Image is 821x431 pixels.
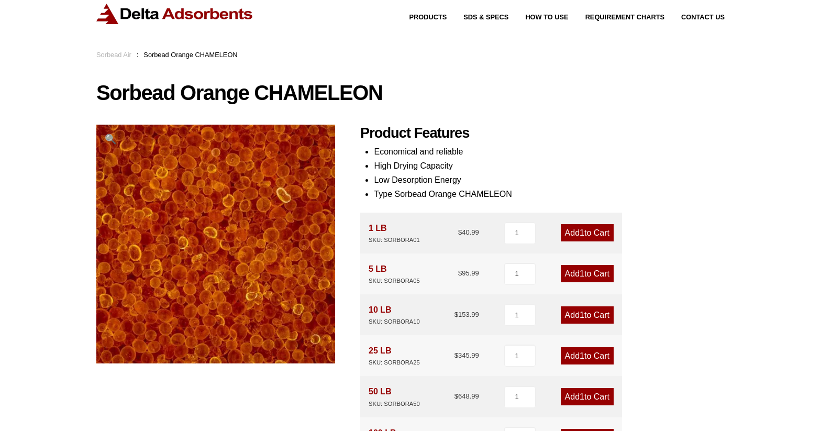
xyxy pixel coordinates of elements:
a: SDS & SPECS [447,14,508,21]
h1: Sorbead Orange CHAMELEON [96,82,725,104]
span: $ [454,392,458,400]
a: Contact Us [664,14,725,21]
span: 1 [580,269,584,278]
a: Add1to Cart [561,306,614,324]
a: Requirement Charts [569,14,664,21]
span: : [137,51,139,59]
div: 25 LB [369,344,420,368]
a: Products [393,14,447,21]
span: $ [454,311,458,318]
bdi: 95.99 [458,269,479,277]
span: $ [458,228,462,236]
bdi: 153.99 [454,311,479,318]
div: SKU: SORBORA50 [369,399,420,409]
span: 1 [580,351,584,360]
bdi: 40.99 [458,228,479,236]
li: Economical and reliable [374,145,725,159]
span: Contact Us [681,14,725,21]
a: Sorbead Air [96,51,131,59]
span: $ [454,351,458,359]
h2: Product Features [360,125,725,142]
a: Add1to Cart [561,347,614,364]
a: How to Use [508,14,568,21]
span: SDS & SPECS [463,14,508,21]
li: Low Desorption Energy [374,173,725,187]
a: Add1to Cart [561,224,614,241]
span: $ [458,269,462,277]
span: Requirement Charts [585,14,664,21]
li: Type Sorbead Orange CHAMELEON [374,187,725,201]
a: Add1to Cart [561,265,614,282]
div: SKU: SORBORA01 [369,235,420,245]
div: SKU: SORBORA10 [369,317,420,327]
a: Add1to Cart [561,388,614,405]
div: 5 LB [369,262,420,286]
div: 1 LB [369,221,420,245]
span: 1 [580,392,584,401]
span: Products [409,14,447,21]
span: How to Use [525,14,568,21]
div: 50 LB [369,384,420,408]
bdi: 345.99 [454,351,479,359]
span: 1 [580,228,584,237]
bdi: 648.99 [454,392,479,400]
span: 1 [580,311,584,319]
div: 10 LB [369,303,420,327]
span: 🔍 [105,134,117,145]
img: Delta Adsorbents [96,4,253,24]
a: View full-screen image gallery [96,125,125,153]
div: SKU: SORBORA05 [369,276,420,286]
span: Sorbead Orange CHAMELEON [143,51,237,59]
li: High Drying Capacity [374,159,725,173]
div: SKU: SORBORA25 [369,358,420,368]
